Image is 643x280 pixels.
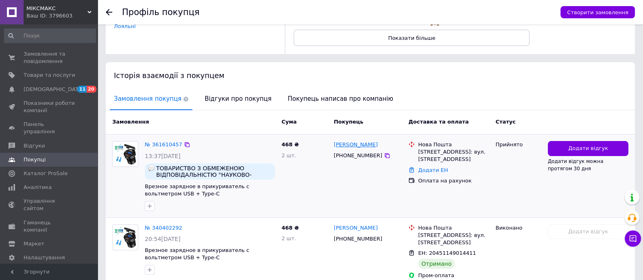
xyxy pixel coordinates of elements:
span: Показники роботи компанії [24,100,75,114]
a: № 361610457 [145,141,182,148]
span: Маркет [24,240,44,247]
div: Пром-оплата [418,272,489,279]
span: Відгуки [24,142,45,150]
img: :speech_balloon: [148,165,155,171]
span: МІКСМАКС [26,5,87,12]
div: Прийнято [495,141,541,148]
span: Додати відгук можна протягом 30 дня [548,158,604,171]
span: Статус [495,119,516,125]
img: Фото товару [113,142,138,167]
input: Пошук [4,28,96,43]
span: Cума [281,119,296,125]
span: 2 шт. [281,235,296,241]
span: Показати більше [388,35,435,41]
div: Отримано [418,259,455,269]
a: № 340402292 [145,225,182,231]
a: Додати ЕН [418,167,448,173]
div: Нова Пошта [418,141,489,148]
span: 2 шт. [281,152,296,158]
div: Ваш ID: 3796603 [26,12,98,20]
span: 20 [87,86,96,93]
a: Врезное зарядное в прикуриватель с вольтметром USB + Type-C [145,183,249,197]
div: Оплата на рахунок [418,177,489,184]
a: Врезное зарядное в прикуриватель с вольтметром USB + Type-C [145,247,249,261]
button: Додати відгук [548,141,628,156]
span: ТОВАРИСТВО З ОБМЕЖЕНОЮ ВІДПОВІДАЛЬНІСТЮ "НАУКОВО-ВИРОБНИЧЕ ПІДПРИЄМСТВО "ДРОНАЦІЯ" Україна, 78403... [156,165,272,178]
span: Доставка та оплата [408,119,469,125]
span: 468 ₴ [281,225,299,231]
span: Каталог ProSale [24,170,68,177]
span: Аналітика [24,184,52,191]
a: Лояльні [114,23,136,29]
span: Відгуки про покупця [201,89,275,109]
span: ЕН: 20451149014411 [418,250,476,256]
a: Фото товару [112,141,138,167]
span: Панель управління [24,121,75,135]
span: 11 [77,86,87,93]
span: Замовлення та повідомлення [24,50,75,65]
span: Створити замовлення [567,9,628,15]
div: Нова Пошта [418,224,489,232]
span: Управління сайтом [24,198,75,212]
div: Виконано [495,224,541,232]
button: Чат з покупцем [625,230,641,247]
div: [STREET_ADDRESS]: вул. [STREET_ADDRESS] [418,148,489,163]
span: Товари та послуги [24,72,75,79]
span: 468 ₴ [281,141,299,148]
a: [PERSON_NAME] [334,141,378,149]
a: [PERSON_NAME] [334,224,378,232]
span: Замовлення [112,119,149,125]
div: [PHONE_NUMBER] [332,234,384,244]
span: Покупець [334,119,364,125]
span: Додати відгук [568,145,608,152]
span: [DEMOGRAPHIC_DATA] [24,86,84,93]
div: [PHONE_NUMBER] [332,150,384,161]
span: Замовлення покупця [110,89,192,109]
img: Фото товару [113,225,138,250]
button: Створити замовлення [560,6,635,18]
span: Покупець написав про компанію [284,89,397,109]
span: 20:54[DATE] [145,236,181,242]
span: Покупці [24,156,46,163]
div: [STREET_ADDRESS]: вул. [STREET_ADDRESS] [418,232,489,246]
span: 13:37[DATE] [145,153,181,159]
button: Показати більше [294,30,530,46]
span: Історія взаємодії з покупцем [114,71,225,80]
h1: Профіль покупця [122,7,200,17]
span: Гаманець компанії [24,219,75,234]
div: Повернутися назад [106,9,112,15]
span: Налаштування [24,254,65,261]
a: Фото товару [112,224,138,250]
